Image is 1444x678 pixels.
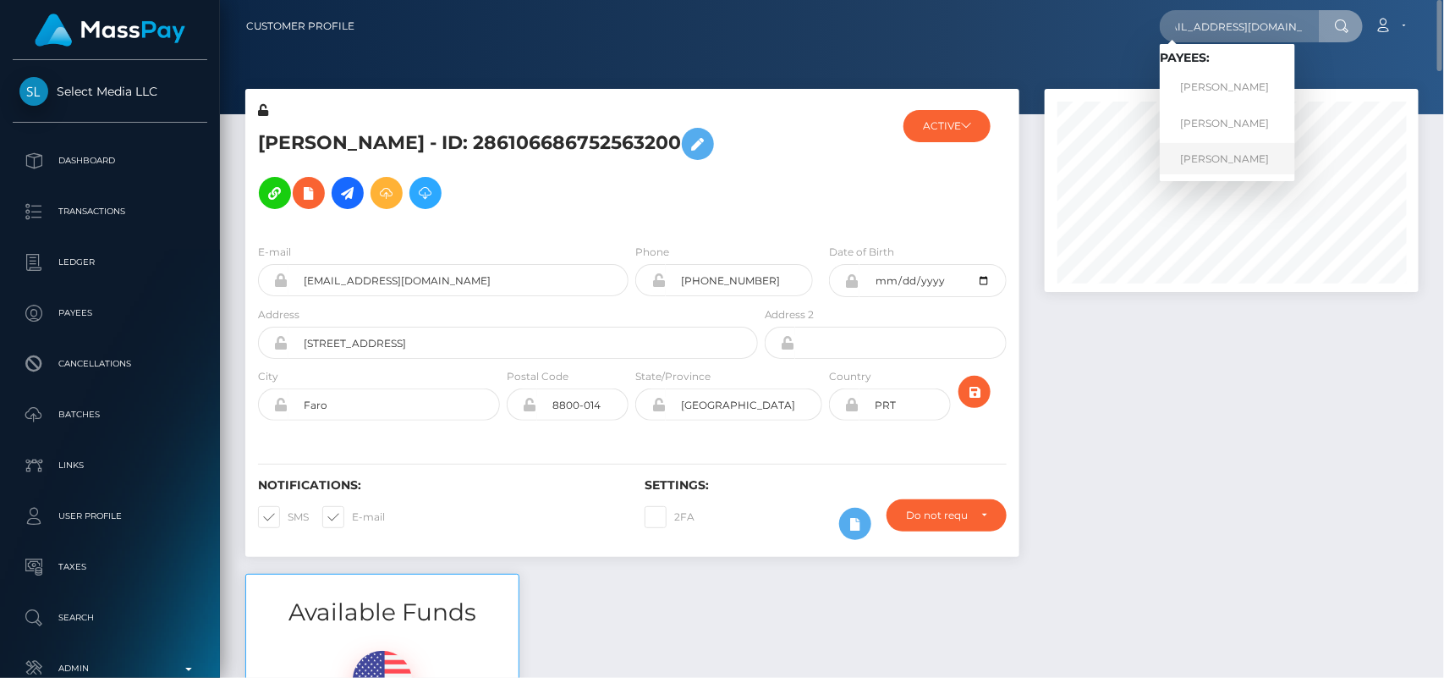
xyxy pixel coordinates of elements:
a: [PERSON_NAME] [1160,107,1295,139]
label: Country [829,369,871,384]
p: Payees [19,300,200,326]
h6: Settings: [645,478,1006,493]
p: Batches [19,402,200,427]
label: Date of Birth [829,245,894,260]
a: [PERSON_NAME] [1160,72,1295,103]
h6: Notifications: [258,478,619,493]
a: Payees [13,292,207,334]
a: Batches [13,394,207,436]
h6: Payees: [1160,51,1295,65]
img: Select Media LLC [19,77,48,106]
a: [PERSON_NAME] [1160,143,1295,174]
label: City [258,369,278,384]
p: Transactions [19,199,200,224]
label: Address [258,307,299,322]
p: Search [19,605,200,631]
p: Dashboard [19,148,200,174]
a: User Profile [13,495,207,537]
label: State/Province [635,369,711,384]
p: Cancellations [19,351,200,377]
a: Taxes [13,546,207,588]
p: Ledger [19,250,200,275]
div: Do not require [906,509,967,522]
p: Taxes [19,554,200,580]
a: Links [13,444,207,487]
a: Cancellations [13,343,207,385]
label: SMS [258,506,309,528]
label: Address 2 [765,307,815,322]
label: E-mail [322,506,385,528]
input: Search... [1160,10,1319,42]
a: Dashboard [13,140,207,182]
h5: [PERSON_NAME] - ID: 286106686752563200 [258,119,749,218]
p: User Profile [19,504,200,529]
label: 2FA [645,506,695,528]
a: Initiate Payout [332,177,364,209]
button: ACTIVE [903,110,991,142]
a: Ledger [13,241,207,284]
img: MassPay Logo [35,14,185,47]
a: Transactions [13,190,207,233]
p: Links [19,453,200,478]
label: Phone [635,245,669,260]
span: Select Media LLC [13,84,207,99]
h3: Available Funds [246,596,519,629]
a: Search [13,597,207,639]
button: Do not require [887,499,1006,532]
label: Postal Code [507,369,568,384]
a: Customer Profile [246,8,354,44]
label: E-mail [258,245,291,260]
